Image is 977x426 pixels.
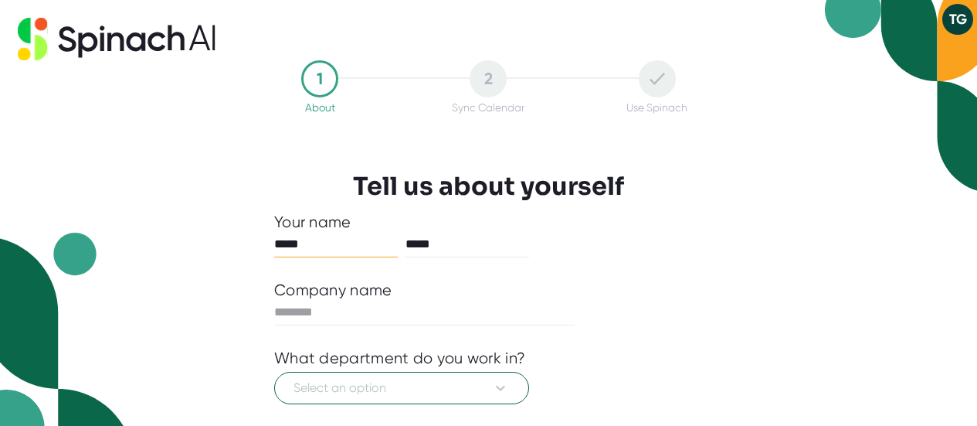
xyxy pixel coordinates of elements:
[274,349,525,368] div: What department do you work in?
[470,60,507,97] div: 2
[942,4,973,35] button: TG
[305,101,335,114] div: About
[274,213,703,232] div: Your name
[452,101,524,114] div: Sync Calendar
[353,172,624,201] h3: Tell us about yourself
[626,101,687,114] div: Use Spinach
[274,372,529,404] button: Select an option
[274,281,392,300] div: Company name
[301,60,338,97] div: 1
[293,379,510,397] span: Select an option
